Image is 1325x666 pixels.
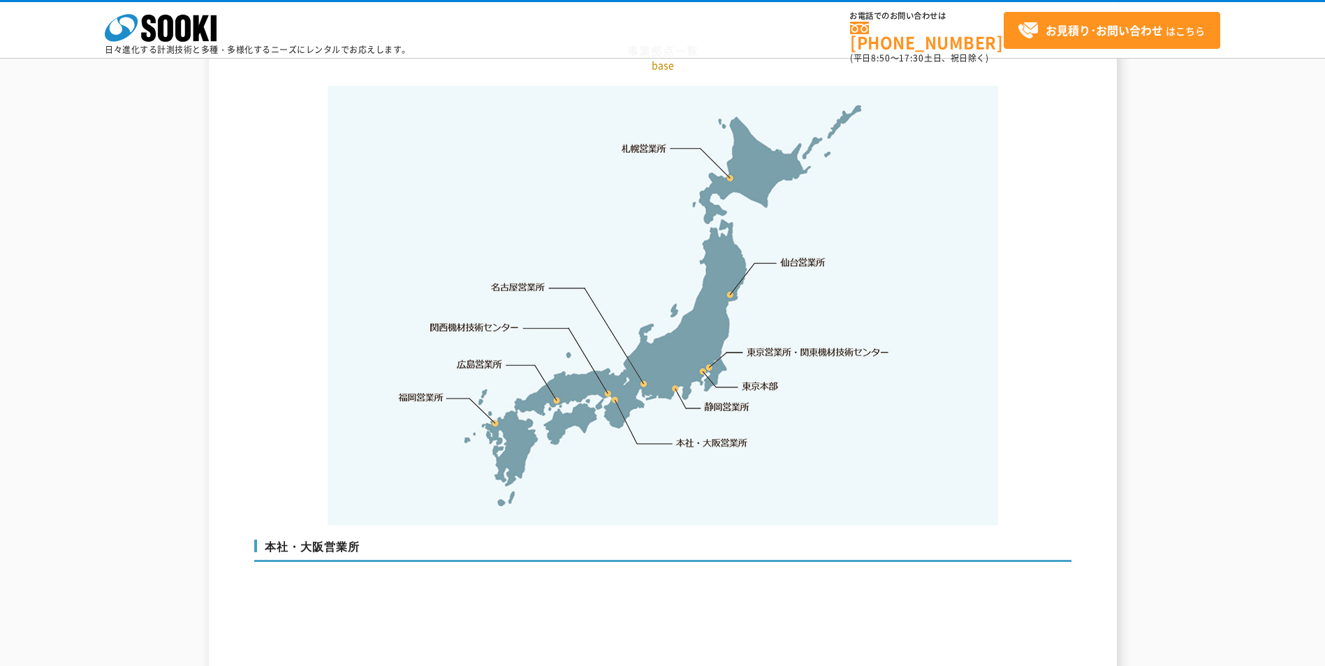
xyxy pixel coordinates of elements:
[1018,20,1205,41] span: はこちら
[742,380,779,394] a: 東京本部
[254,58,1071,73] p: base
[675,436,748,450] a: 本社・大阪営業所
[850,12,1004,20] span: お電話でのお問い合わせは
[105,45,411,54] p: 日々進化する計測技術と多種・多様化するニーズにレンタルでお応えします。
[871,52,891,64] span: 8:50
[457,357,503,371] a: 広島営業所
[398,390,444,404] a: 福岡営業所
[899,52,924,64] span: 17:30
[1004,12,1220,49] a: お見積り･お問い合わせはこちら
[747,345,891,359] a: 東京営業所・関東機材技術センター
[850,22,1004,50] a: [PHONE_NUMBER]
[850,52,988,64] span: (平日 ～ 土日、祝日除く)
[254,540,1071,562] h3: 本社・大阪営業所
[491,281,546,295] a: 名古屋営業所
[704,400,749,414] a: 静岡営業所
[328,86,998,526] img: 事業拠点一覧
[780,256,826,269] a: 仙台営業所
[430,320,519,334] a: 関西機材技術センター
[622,141,667,155] a: 札幌営業所
[1046,22,1163,38] strong: お見積り･お問い合わせ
